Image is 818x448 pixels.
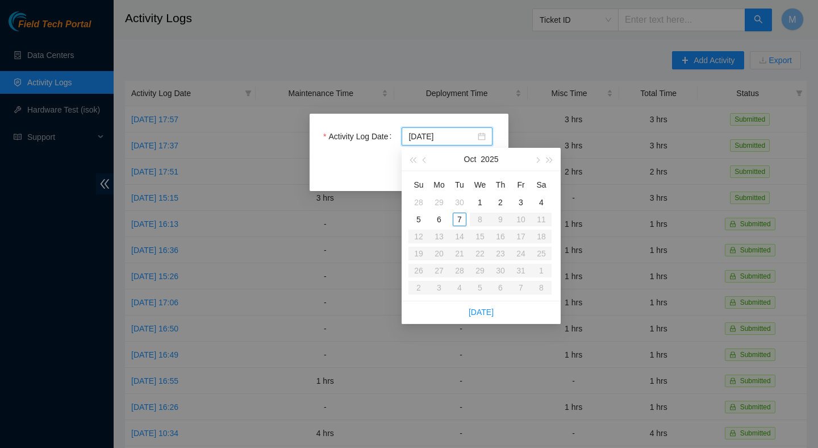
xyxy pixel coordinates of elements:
td: 2025-10-01 [470,194,490,211]
div: 1 [473,196,487,209]
div: 28 [412,196,425,209]
div: 7 [453,213,466,226]
th: Th [490,176,511,194]
button: 2025 [481,148,498,171]
th: We [470,176,490,194]
td: 2025-10-04 [531,194,552,211]
td: 2025-09-29 [429,194,449,211]
button: Oct [464,148,477,171]
input: Activity Log Date [408,130,475,143]
td: 2025-10-02 [490,194,511,211]
div: 29 [432,196,446,209]
th: Tu [449,176,470,194]
th: Sa [531,176,552,194]
td: 2025-09-28 [408,194,429,211]
label: Activity Log Date [323,127,396,146]
th: Fr [511,176,531,194]
div: 5 [412,213,425,226]
th: Mo [429,176,449,194]
div: 3 [514,196,528,209]
td: 2025-09-30 [449,194,470,211]
div: 4 [535,196,548,209]
th: Su [408,176,429,194]
a: [DATE] [469,308,494,317]
div: 6 [432,213,446,226]
div: 30 [453,196,466,209]
td: 2025-10-03 [511,194,531,211]
td: 2025-10-06 [429,211,449,228]
td: 2025-10-05 [408,211,429,228]
td: 2025-10-07 [449,211,470,228]
div: 2 [494,196,507,209]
